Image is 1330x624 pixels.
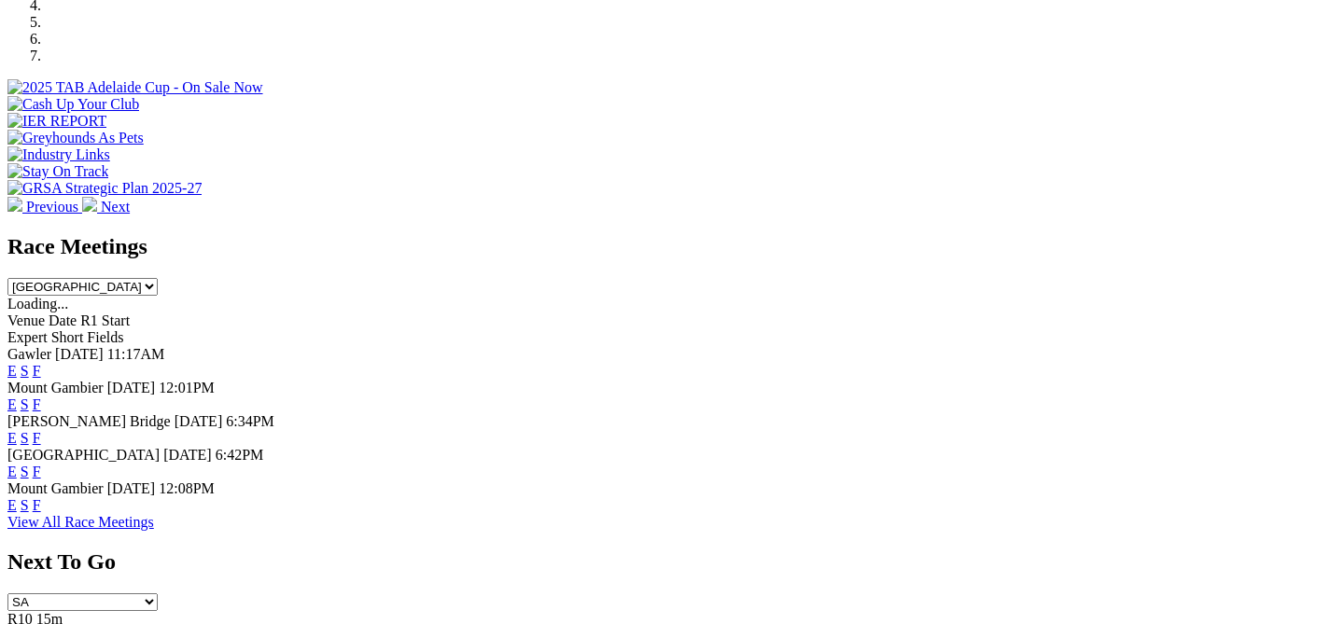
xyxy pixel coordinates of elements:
img: Greyhounds As Pets [7,130,144,146]
span: [DATE] [175,413,223,429]
a: Next [82,199,130,215]
span: [DATE] [107,480,156,496]
h2: Race Meetings [7,234,1323,259]
span: Gawler [7,346,51,362]
span: Short [51,329,84,345]
span: [GEOGRAPHIC_DATA] [7,447,160,463]
img: chevron-left-pager-white.svg [7,197,22,212]
a: F [33,497,41,513]
a: S [21,430,29,446]
a: E [7,363,17,379]
span: Venue [7,312,45,328]
a: E [7,497,17,513]
a: E [7,396,17,412]
span: 6:42PM [216,447,264,463]
span: Mount Gambier [7,480,104,496]
a: F [33,464,41,479]
span: Previous [26,199,78,215]
img: 2025 TAB Adelaide Cup - On Sale Now [7,79,263,96]
a: F [33,396,41,412]
h2: Next To Go [7,549,1323,575]
span: 12:01PM [159,380,215,395]
a: E [7,430,17,446]
img: Industry Links [7,146,110,163]
span: Next [101,199,130,215]
span: Mount Gambier [7,380,104,395]
img: Stay On Track [7,163,108,180]
span: [DATE] [107,380,156,395]
a: S [21,497,29,513]
span: R1 Start [80,312,130,328]
span: Loading... [7,296,68,312]
span: [DATE] [55,346,104,362]
a: S [21,464,29,479]
span: 11:17AM [107,346,165,362]
span: Date [49,312,77,328]
a: F [33,430,41,446]
img: Cash Up Your Club [7,96,139,113]
a: S [21,363,29,379]
span: [PERSON_NAME] Bridge [7,413,171,429]
img: chevron-right-pager-white.svg [82,197,97,212]
span: Expert [7,329,48,345]
img: GRSA Strategic Plan 2025-27 [7,180,202,197]
span: Fields [87,329,123,345]
span: [DATE] [163,447,212,463]
a: View All Race Meetings [7,514,154,530]
span: 12:08PM [159,480,215,496]
a: E [7,464,17,479]
a: S [21,396,29,412]
a: Previous [7,199,82,215]
img: IER REPORT [7,113,106,130]
span: 6:34PM [226,413,274,429]
a: F [33,363,41,379]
